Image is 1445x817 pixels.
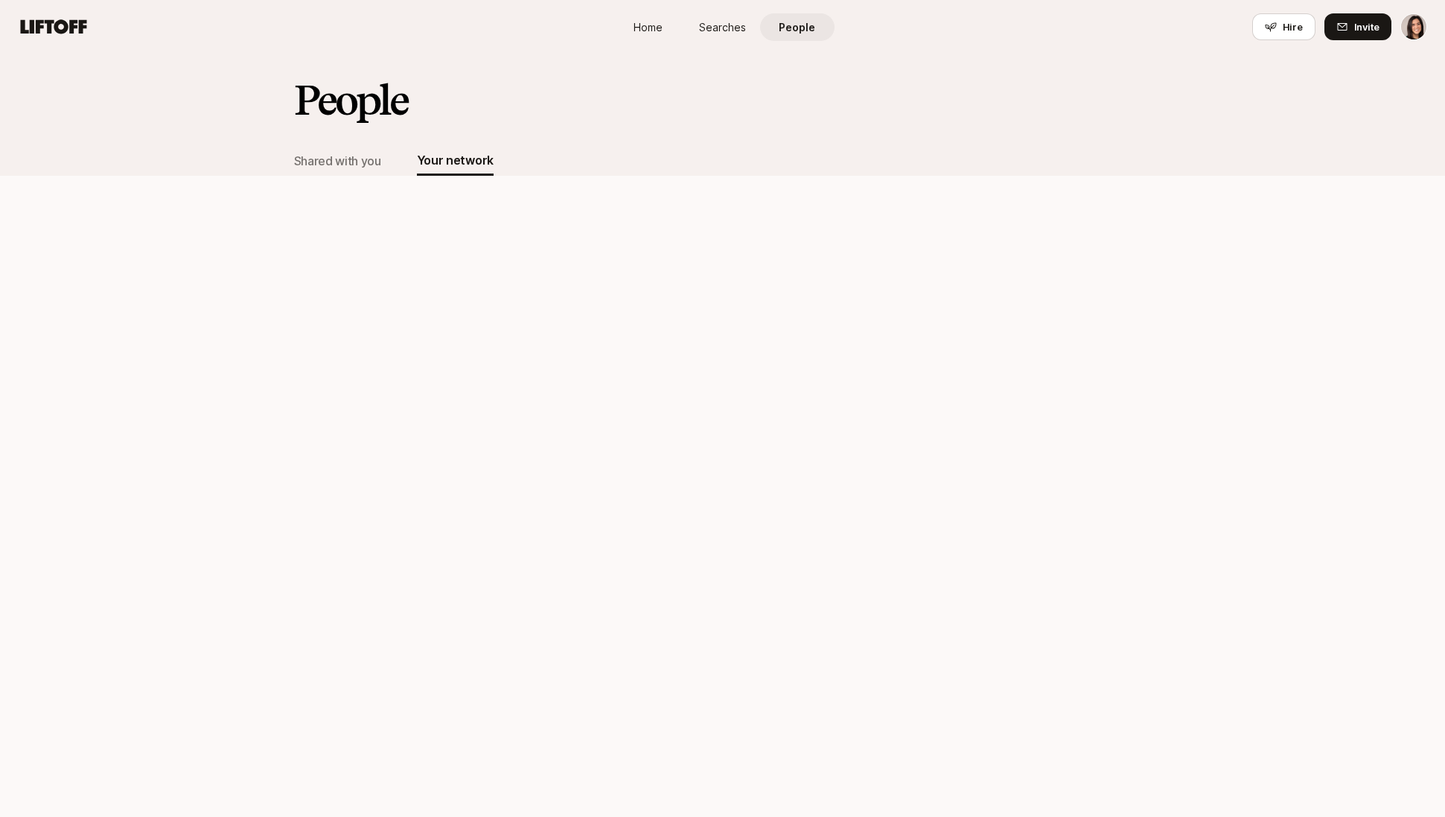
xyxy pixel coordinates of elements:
span: Searches [699,19,746,35]
div: Your network [417,150,494,170]
div: Shared with you [294,151,381,171]
button: Eleanor Morgan [1400,13,1427,40]
button: Hire [1252,13,1315,40]
button: Invite [1324,13,1391,40]
img: Eleanor Morgan [1401,14,1426,39]
button: Your network [417,146,494,176]
span: People [779,19,815,35]
a: Searches [686,13,760,41]
a: People [760,13,835,41]
span: Home [634,19,663,35]
h2: People [294,77,407,122]
span: Hire [1283,19,1303,34]
button: Shared with you [294,146,381,176]
a: Home [611,13,686,41]
span: Invite [1354,19,1379,34]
